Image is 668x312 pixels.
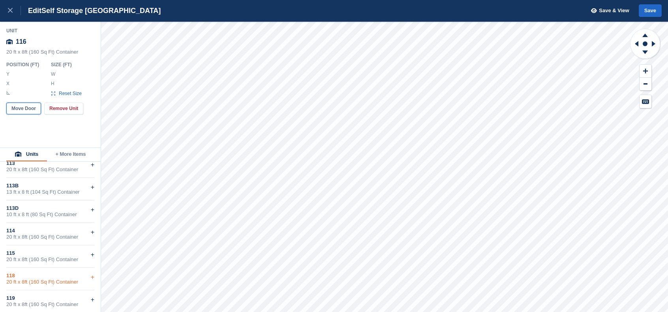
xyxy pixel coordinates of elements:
div: + [91,273,94,282]
img: angle-icn.0ed2eb85.svg [7,91,10,95]
div: 113D [6,205,94,211]
div: 20 ft x 8ft (160 Sq Ft) Container [6,49,95,59]
div: + [91,205,94,215]
div: Unit [6,28,95,34]
label: H [51,80,55,87]
div: 11820 ft x 8ft (160 Sq Ft) Container+ [6,268,94,290]
div: 113B [6,183,94,189]
div: 13 ft x 8 ft (104 Sq Ft) Container [6,189,94,195]
div: 20 ft x 8ft (160 Sq Ft) Container [6,279,94,285]
button: Move Door [6,103,41,114]
div: 113 [6,160,94,166]
div: 20 ft x 8ft (160 Sq Ft) Container [6,166,94,173]
div: 114 [6,228,94,234]
div: Edit Self Storage [GEOGRAPHIC_DATA] [21,6,161,15]
div: 11420 ft x 8ft (160 Sq Ft) Container+ [6,223,94,245]
div: + [91,250,94,260]
div: + [91,228,94,237]
span: Save & View [599,7,629,15]
div: + [91,295,94,305]
div: 11320 ft x 8ft (160 Sq Ft) Container+ [6,155,94,178]
button: Keyboard Shortcuts [640,95,651,108]
div: 116 [6,35,95,49]
button: Remove Unit [44,103,83,114]
button: + More Items [47,148,94,161]
span: Reset Size [58,90,82,97]
div: 20 ft x 8ft (160 Sq Ft) Container [6,234,94,240]
div: + [91,160,94,170]
label: X [6,80,10,87]
div: Position ( FT ) [6,62,45,68]
div: 20 ft x 8ft (160 Sq Ft) Container [6,256,94,263]
div: 10 ft x 8 ft (80 Sq Ft) Container [6,211,94,218]
div: 118 [6,273,94,279]
button: Zoom Out [640,78,651,91]
button: Units [6,148,47,161]
div: 119 [6,295,94,301]
div: Size ( FT ) [51,62,86,68]
div: 113D10 ft x 8 ft (80 Sq Ft) Container+ [6,200,94,223]
div: 11520 ft x 8ft (160 Sq Ft) Container+ [6,245,94,268]
button: Save & View [587,4,629,17]
label: Y [6,71,10,77]
button: Save [639,4,662,17]
button: Zoom In [640,65,651,78]
div: + [91,183,94,192]
div: 113B13 ft x 8 ft (104 Sq Ft) Container+ [6,178,94,200]
label: W [51,71,55,77]
div: 20 ft x 8ft (160 Sq Ft) Container [6,301,94,308]
div: 115 [6,250,94,256]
